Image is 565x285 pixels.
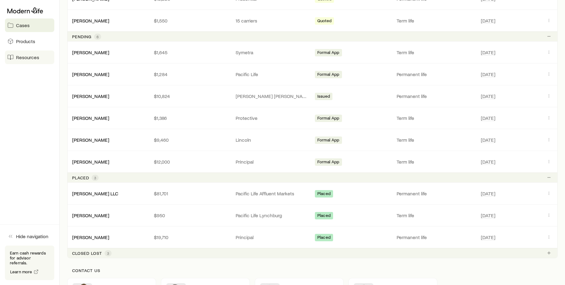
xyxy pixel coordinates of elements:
[16,54,39,60] span: Resources
[10,270,32,274] span: Learn more
[94,175,96,180] span: 3
[236,49,307,55] p: Symetra
[236,71,307,77] p: Pacific Life
[236,137,307,143] p: Lincoln
[317,213,331,219] span: Placed
[317,191,331,197] span: Placed
[397,234,473,240] p: Permanent life
[72,234,109,240] a: [PERSON_NAME]
[317,72,340,78] span: Formal App
[72,251,102,256] p: Closed lost
[397,49,473,55] p: Term life
[481,93,495,99] span: [DATE]
[317,94,330,100] span: Issued
[317,159,340,166] span: Formal App
[397,93,473,99] p: Permanent life
[397,212,473,218] p: Term life
[5,230,54,243] button: Hide navigation
[481,234,495,240] span: [DATE]
[317,50,340,56] span: Formal App
[481,212,495,218] span: [DATE]
[154,234,226,240] p: $19,710
[72,71,109,77] a: [PERSON_NAME]
[317,116,340,122] span: Formal App
[72,93,109,99] a: [PERSON_NAME]
[72,175,89,180] p: Placed
[236,159,307,165] p: Principal
[481,137,495,143] span: [DATE]
[236,212,307,218] p: Pacific Life Lynchburg
[397,115,473,121] p: Term life
[397,71,473,77] p: Permanent life
[397,137,473,143] p: Term life
[5,51,54,64] a: Resources
[397,18,473,24] p: Term life
[72,268,553,273] p: Contact us
[72,190,118,196] a: [PERSON_NAME] LLC
[16,38,35,44] span: Products
[10,250,49,265] p: Earn cash rewards for advisor referrals.
[16,22,30,28] span: Cases
[72,18,109,23] a: [PERSON_NAME]
[5,18,54,32] a: Cases
[154,137,226,143] p: $9,460
[236,93,307,99] p: [PERSON_NAME] [PERSON_NAME]
[481,190,495,197] span: [DATE]
[72,212,109,219] div: [PERSON_NAME]
[72,212,109,218] a: [PERSON_NAME]
[317,18,332,25] span: Quoted
[72,234,109,241] div: [PERSON_NAME]
[107,251,109,256] span: 3
[97,34,99,39] span: 6
[154,49,226,55] p: $1,645
[236,190,307,197] p: Pacific Life Affluent Markets
[154,93,226,99] p: $10,824
[72,93,109,100] div: [PERSON_NAME]
[236,18,307,24] p: 15 carriers
[72,71,109,78] div: [PERSON_NAME]
[72,49,109,56] div: [PERSON_NAME]
[481,115,495,121] span: [DATE]
[72,159,109,165] a: [PERSON_NAME]
[481,71,495,77] span: [DATE]
[72,190,118,197] div: [PERSON_NAME] LLC
[154,159,226,165] p: $12,000
[317,137,340,144] span: Formal App
[5,246,54,280] div: Earn cash rewards for advisor referrals.Learn more
[397,159,473,165] p: Term life
[72,115,109,121] div: [PERSON_NAME]
[72,18,109,24] div: [PERSON_NAME]
[481,49,495,55] span: [DATE]
[5,35,54,48] a: Products
[481,159,495,165] span: [DATE]
[236,115,307,121] p: Protective
[397,190,473,197] p: Permanent life
[72,137,109,143] a: [PERSON_NAME]
[72,49,109,55] a: [PERSON_NAME]
[236,234,307,240] p: Principal
[317,235,331,241] span: Placed
[72,115,109,121] a: [PERSON_NAME]
[154,115,226,121] p: $1,386
[481,18,495,24] span: [DATE]
[154,71,226,77] p: $1,284
[72,34,92,39] p: Pending
[16,233,48,239] span: Hide navigation
[154,18,226,24] p: $1,550
[154,190,226,197] p: $81,701
[154,212,226,218] p: $950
